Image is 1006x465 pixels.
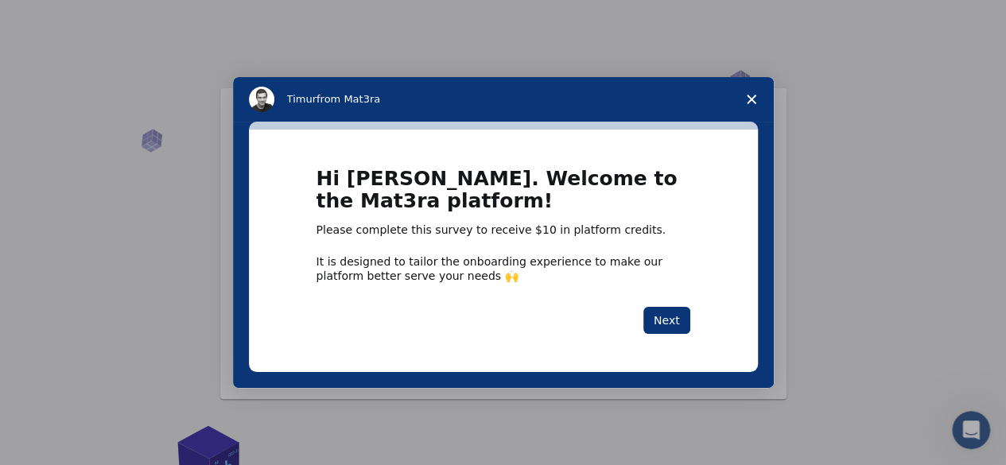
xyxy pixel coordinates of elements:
[249,87,274,112] img: Profile image for Timur
[317,223,690,238] div: Please complete this survey to receive $10 in platform credits.
[317,168,690,223] h1: Hi [PERSON_NAME]. Welcome to the Mat3ra platform!
[643,307,690,334] button: Next
[287,93,317,105] span: Timur
[317,93,380,105] span: from Mat3ra
[32,11,89,25] span: Support
[317,254,690,283] div: It is designed to tailor the onboarding experience to make our platform better serve your needs 🙌
[729,77,774,122] span: Close survey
